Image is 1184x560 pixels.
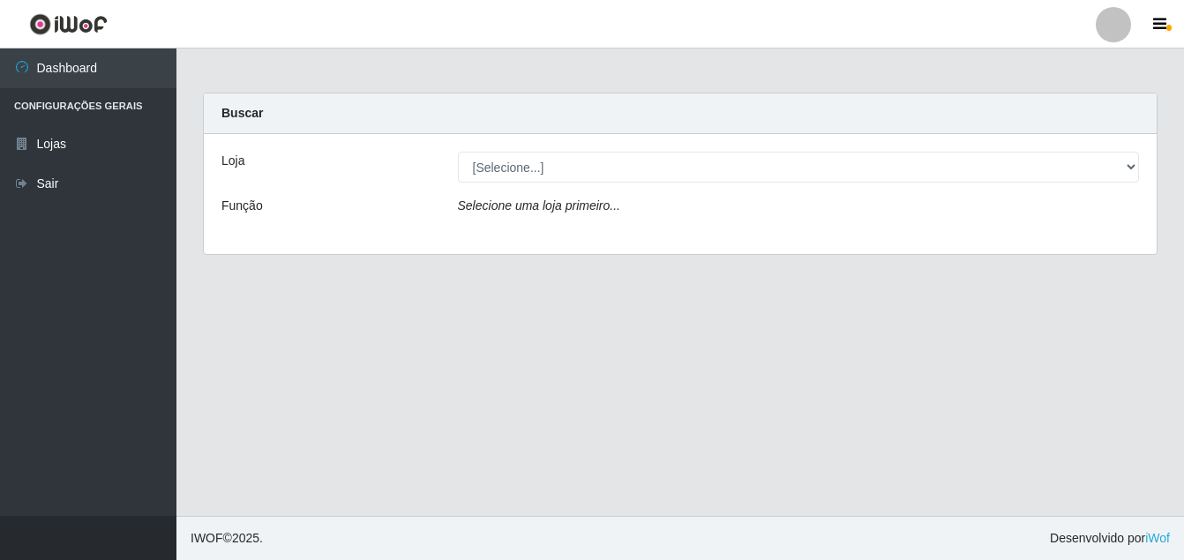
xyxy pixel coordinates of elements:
strong: Buscar [221,106,263,120]
label: Loja [221,152,244,170]
a: iWof [1145,531,1170,545]
span: Desenvolvido por [1050,529,1170,548]
span: © 2025 . [191,529,263,548]
img: CoreUI Logo [29,13,108,35]
label: Função [221,197,263,215]
span: IWOF [191,531,223,545]
i: Selecione uma loja primeiro... [458,198,620,213]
